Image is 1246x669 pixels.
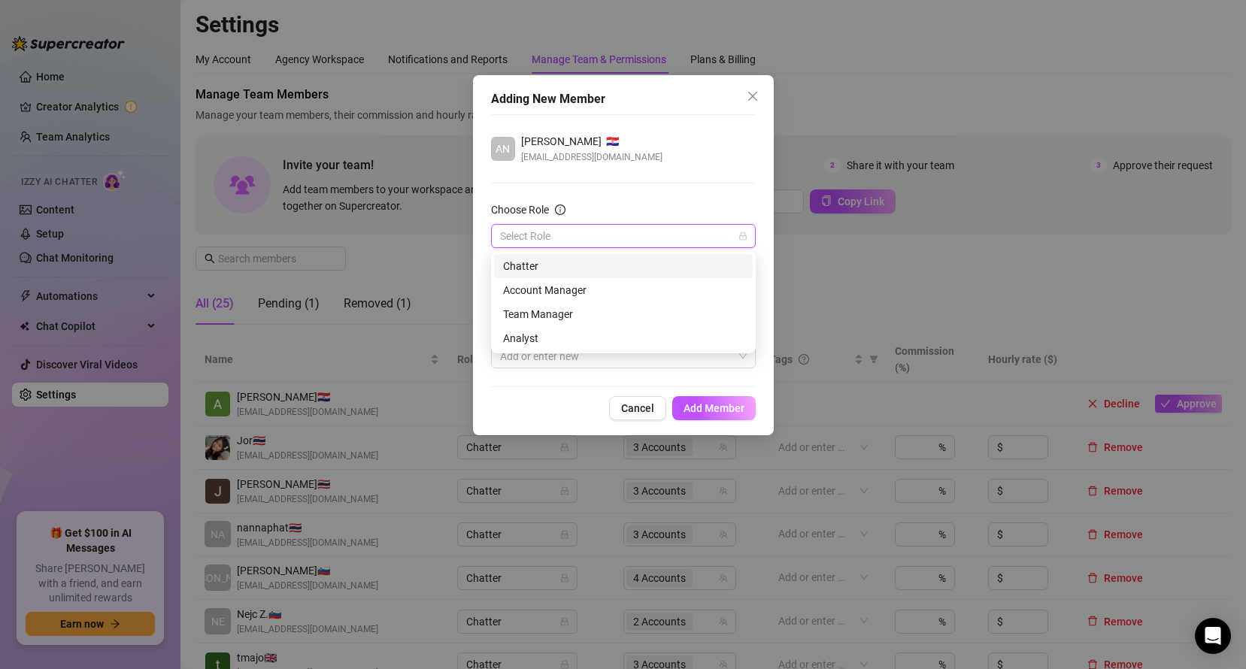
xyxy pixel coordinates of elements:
[521,133,662,150] div: 🇭🇷
[741,84,765,108] button: Close
[555,204,565,215] span: info-circle
[741,90,765,102] span: Close
[494,326,753,350] div: Analyst
[738,232,747,241] span: lock
[496,141,510,157] span: AN
[1195,618,1231,654] div: Open Intercom Messenger
[494,254,753,278] div: Chatter
[503,306,744,322] div: Team Manager
[494,302,753,326] div: Team Manager
[521,133,602,150] span: [PERSON_NAME]
[621,402,654,414] span: Cancel
[521,150,662,165] span: [EMAIL_ADDRESS][DOMAIN_NAME]
[503,330,744,347] div: Analyst
[684,402,744,414] span: Add Member
[503,282,744,298] div: Account Manager
[491,90,756,108] div: Adding New Member
[747,90,759,102] span: close
[491,201,549,218] div: Choose Role
[672,396,756,420] button: Add Member
[503,258,744,274] div: Chatter
[609,396,666,420] button: Cancel
[494,278,753,302] div: Account Manager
